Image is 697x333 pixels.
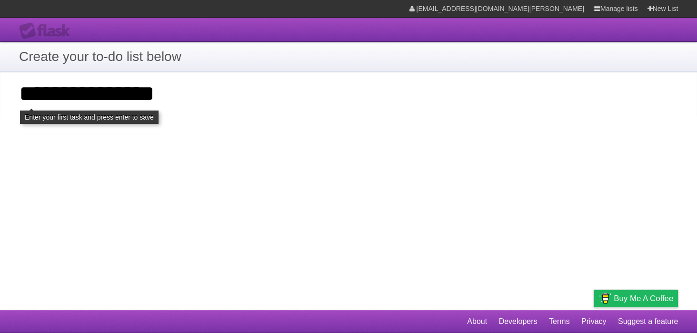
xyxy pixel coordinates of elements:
a: Developers [498,313,537,331]
a: About [467,313,487,331]
a: Buy me a coffee [594,290,678,307]
a: Terms [549,313,570,331]
div: Flask [19,22,76,40]
span: Buy me a coffee [614,290,673,307]
a: Privacy [581,313,606,331]
h1: Create your to-do list below [19,47,678,67]
img: Buy me a coffee [598,290,611,306]
a: Suggest a feature [618,313,678,331]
